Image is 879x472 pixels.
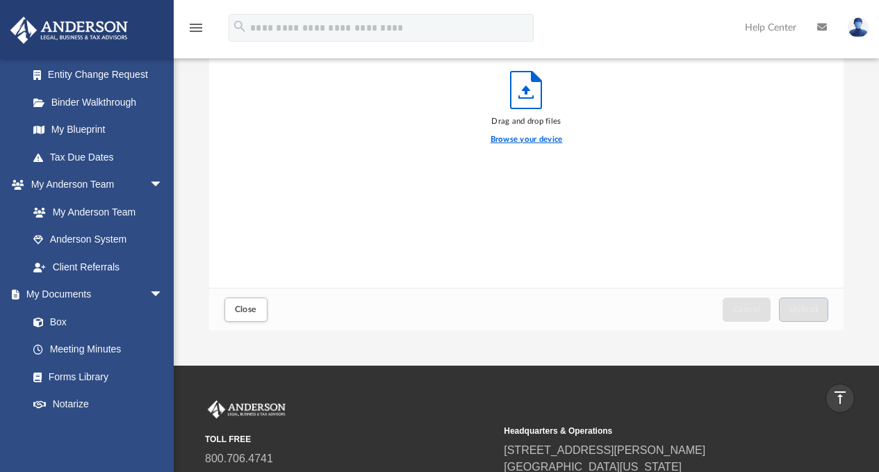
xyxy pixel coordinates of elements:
a: Binder Walkthrough [19,88,184,116]
a: Anderson System [19,226,177,254]
a: Box [19,308,170,336]
small: Headquarters & Operations [504,425,793,437]
label: Browse your device [491,133,563,146]
a: My Anderson Teamarrow_drop_down [10,171,177,199]
small: TOLL FREE [205,433,494,446]
a: Entity Change Request [19,61,184,89]
a: Online Learningarrow_drop_down [10,418,177,446]
a: [STREET_ADDRESS][PERSON_NAME] [504,444,705,456]
a: My Anderson Team [19,198,170,226]
a: Meeting Minutes [19,336,177,364]
a: Tax Due Dates [19,143,184,171]
a: menu [188,26,204,36]
a: Notarize [19,391,177,418]
i: vertical_align_top [832,389,848,406]
a: Forms Library [19,363,170,391]
span: arrow_drop_down [149,171,177,200]
a: My Documentsarrow_drop_down [10,281,177,309]
span: Cancel [733,305,761,314]
a: Client Referrals [19,253,177,281]
span: arrow_drop_down [149,281,177,309]
button: Upload [779,298,829,322]
a: My Blueprint [19,116,177,144]
img: Anderson Advisors Platinum Portal [205,400,288,418]
span: Upload [789,305,819,314]
img: User Pic [848,17,869,38]
a: vertical_align_top [825,384,855,413]
i: menu [188,19,204,36]
i: search [232,19,247,34]
span: Close [235,305,257,314]
span: arrow_drop_down [149,418,177,446]
a: 800.706.4741 [205,453,273,464]
div: Drag and drop files [491,115,563,128]
button: Close [224,298,268,322]
button: Cancel [723,298,771,322]
img: Anderson Advisors Platinum Portal [6,17,132,44]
